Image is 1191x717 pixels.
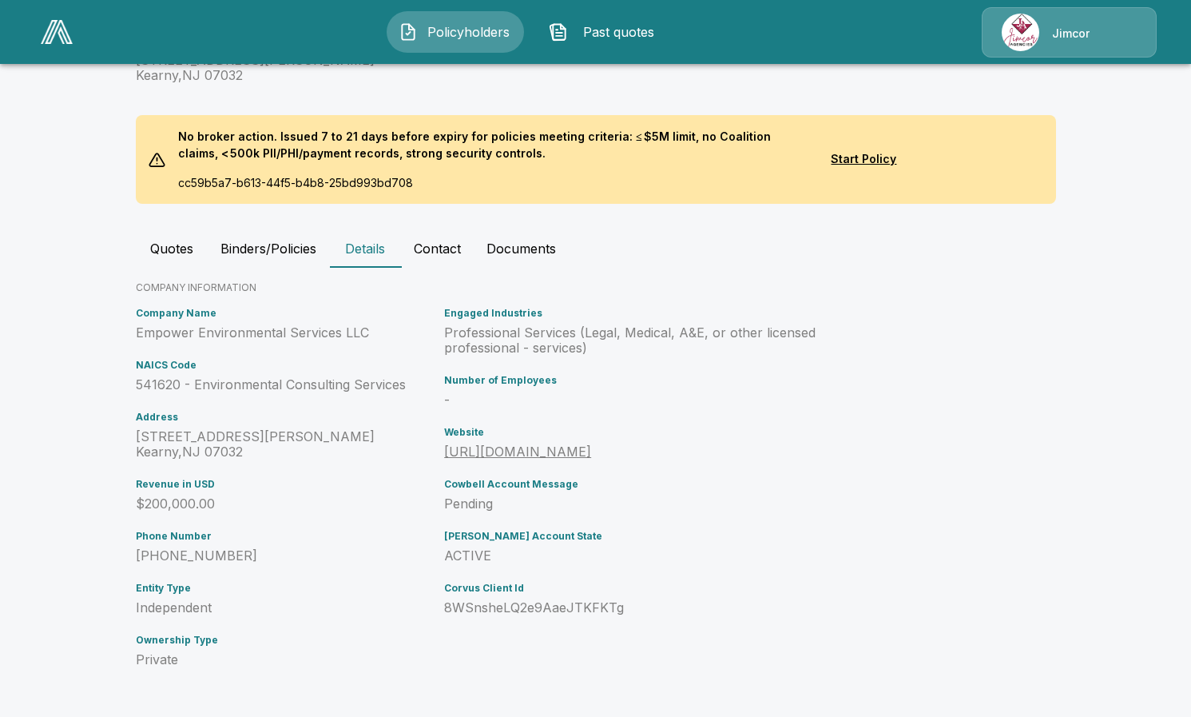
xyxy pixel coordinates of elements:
h6: Entity Type [136,583,439,594]
p: cc59b5a7-b613-44f5-b4b8-25bd993bd708 [165,174,820,204]
p: [STREET_ADDRESS][PERSON_NAME] Kearny , NJ 07032 [136,53,430,83]
button: Start Policy [819,145,908,174]
h6: NAICS Code [136,360,439,371]
h6: Website [444,427,824,438]
h6: Address [136,412,439,423]
button: Contact [401,229,474,268]
h6: Company Name [136,308,439,319]
button: Documents [474,229,569,268]
a: [URL][DOMAIN_NAME] [444,444,591,460]
h6: Revenue in USD [136,479,439,490]
p: [STREET_ADDRESS][PERSON_NAME] Kearny , NJ 07032 [136,429,439,460]
button: Binders/Policies [208,229,329,268]
span: Past quotes [574,22,662,42]
h6: Corvus Client Id [444,583,824,594]
p: - [444,392,824,408]
h6: Phone Number [136,531,439,542]
p: ACTIVE [444,548,824,564]
h6: Engaged Industries [444,308,824,319]
img: Past quotes Icon [549,22,568,42]
h6: Ownership Type [136,635,439,646]
p: No broker action. Issued 7 to 21 days before expiry for policies meeting criteria: ≤ $5M limit, n... [165,115,820,174]
div: policyholder tabs [136,229,1056,268]
img: Policyholders Icon [399,22,418,42]
button: Past quotes IconPast quotes [537,11,674,53]
p: Pending [444,496,824,512]
button: Policyholders IconPolicyholders [387,11,524,53]
button: Details [329,229,401,268]
p: Independent [136,600,439,615]
img: AA Logo [41,20,73,44]
h6: [PERSON_NAME] Account State [444,531,824,542]
h6: Cowbell Account Message [444,479,824,490]
p: 541620 - Environmental Consulting Services [136,377,439,392]
p: Private [136,652,439,667]
h6: Number of Employees [444,375,824,386]
p: COMPANY INFORMATION [136,281,1056,295]
p: $200,000.00 [136,496,439,512]
button: Quotes [136,229,208,268]
p: 8WSnsheLQ2e9AaeJTKFKTg [444,600,824,615]
p: Professional Services (Legal, Medical, A&E, or other licensed professional - services) [444,325,824,356]
p: [PHONE_NUMBER] [136,548,439,564]
span: Policyholders [424,22,512,42]
p: Empower Environmental Services LLC [136,325,439,341]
